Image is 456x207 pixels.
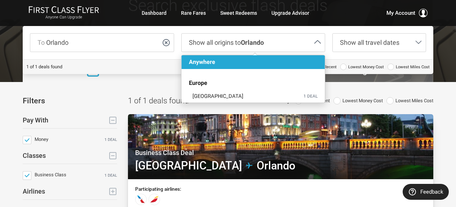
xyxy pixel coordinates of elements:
[23,117,48,124] h3: Pay With
[304,94,318,99] span: 1 deal
[348,64,384,70] span: Lowest Money Cost
[142,7,167,20] a: Dashboard
[13,5,44,12] span: Feedback
[189,39,264,46] span: Show all origins to
[28,6,99,20] a: First Class FlyerAnyone Can Upgrade
[396,64,430,70] span: Lowest Miles Cost
[162,38,171,47] button: Clear selection
[395,97,433,105] span: Lowest Miles Cost
[181,7,206,20] a: Rare Fares
[340,39,399,46] span: Show all travel dates
[23,188,45,195] h3: Airlines
[241,39,264,46] strong: Orlando
[37,39,45,46] span: To
[35,137,48,142] span: Money
[149,194,160,205] div: Iberia
[46,39,68,46] span: Orlando
[403,184,449,200] button: Feedback
[386,9,428,17] button: My Account
[128,96,189,105] h3: 1 of 1 deals found
[220,7,257,20] a: Sweet Redeems
[271,7,309,20] a: Upgrade Advisor
[189,80,207,86] span: Europe
[342,97,383,105] span: Lowest Money Cost
[386,9,415,17] span: My Account
[28,6,99,13] img: First Class Flyer
[420,189,443,195] span: Feedback
[26,63,62,70] div: 1 of 1 deals found
[105,137,117,143] span: 1 deal
[28,15,99,20] small: Anyone Can Upgrade
[192,93,243,99] span: [GEOGRAPHIC_DATA]
[135,186,181,192] h3: Participating airlines:
[23,152,46,159] h3: Classes
[105,173,117,179] span: 1 deal
[23,96,45,105] h3: Filters
[35,172,66,177] span: Business Class
[189,59,215,65] span: Anywhere
[135,194,147,205] div: American Airlines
